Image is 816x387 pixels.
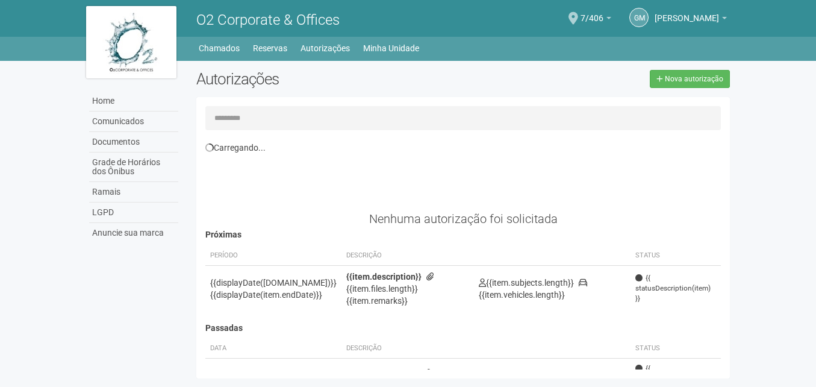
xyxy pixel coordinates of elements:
[199,40,240,57] a: Chamados
[205,213,721,224] div: Nenhuma autorização foi solicitada
[196,11,340,28] span: O2 Corporate & Offices
[89,132,178,153] a: Documentos
[205,339,341,359] th: Data
[205,246,341,266] th: Período
[655,2,719,23] span: Guilherme Martins
[650,70,730,88] a: Nova autorização
[423,368,505,378] span: {{item.files.length}}
[346,272,437,294] span: {{item.files.length}}
[346,295,469,307] div: {{item.remarks}}
[89,223,178,243] a: Anuncie sua marca
[89,153,178,182] a: Grade de Horários dos Ônibus
[346,272,422,282] strong: {{item.description}}
[205,142,721,153] div: Carregando...
[86,6,176,78] img: logo.jpg
[479,278,574,288] span: {{item.subjects.length}}
[635,273,716,304] span: {{ statusDescription(item) }}
[631,246,721,266] th: Status
[196,70,454,88] h2: Autorizações
[363,40,419,57] a: Minha Unidade
[581,15,611,25] a: 7/406
[205,230,721,239] h4: Próximas
[253,40,287,57] a: Reservas
[89,112,178,132] a: Comunicados
[301,40,350,57] a: Autorizações
[665,75,723,83] span: Nova autorização
[89,91,178,112] a: Home
[629,8,649,27] a: GM
[341,246,474,266] th: Descrição
[210,277,337,289] div: {{displayDate([DOMAIN_NAME])}}
[581,2,603,23] span: 7/406
[210,289,337,301] div: {{displayDate(item.endDate)}}
[205,324,721,333] h4: Passadas
[479,278,587,300] span: {{item.vehicles.length}}
[346,368,422,378] strong: {{item.description}}
[631,339,721,359] th: Status
[89,182,178,203] a: Ramais
[341,339,631,359] th: Descrição
[655,15,727,25] a: [PERSON_NAME]
[89,203,178,223] a: LGPD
